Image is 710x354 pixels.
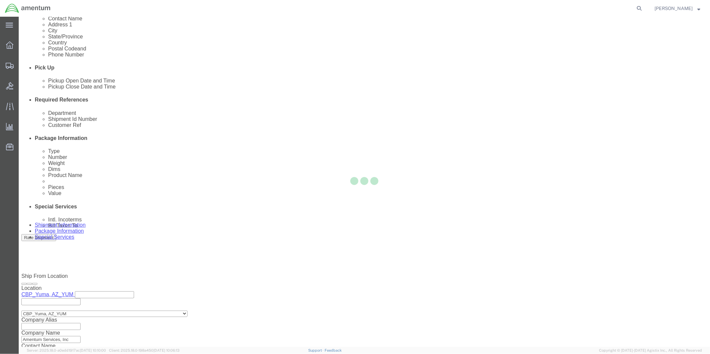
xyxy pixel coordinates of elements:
[80,348,106,352] span: [DATE] 10:10:00
[308,348,325,352] a: Support
[27,348,106,352] span: Server: 2025.18.0-a0edd1917ac
[654,4,701,12] button: [PERSON_NAME]
[599,348,702,353] span: Copyright © [DATE]-[DATE] Agistix Inc., All Rights Reserved
[325,348,342,352] a: Feedback
[655,5,693,12] span: Kenneth Wicker
[109,348,180,352] span: Client: 2025.18.0-198a450
[153,348,180,352] span: [DATE] 10:06:13
[5,3,51,13] img: logo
